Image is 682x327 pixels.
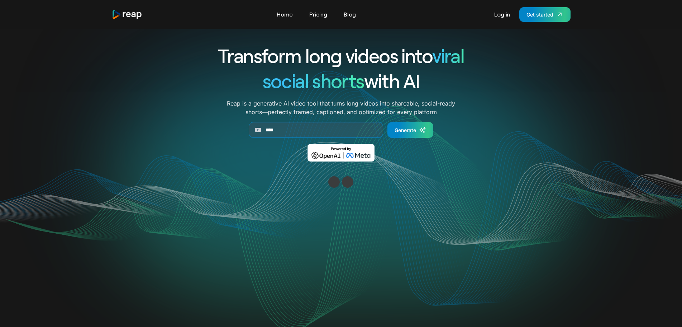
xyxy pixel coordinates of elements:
form: Generate Form [192,122,490,138]
h1: with AI [192,68,490,93]
div: Generate [395,126,416,134]
span: social shorts [263,69,364,92]
p: Reap is a generative AI video tool that turns long videos into shareable, social-ready shorts—per... [227,99,455,116]
a: Home [273,9,296,20]
a: Log in [491,9,514,20]
div: Get started [526,11,553,18]
a: Pricing [306,9,331,20]
img: reap logo [112,10,143,19]
img: Powered by OpenAI & Meta [307,144,375,162]
a: Blog [340,9,359,20]
span: viral [432,44,464,67]
h1: Transform long videos into [192,43,490,68]
a: Get started [519,7,571,22]
a: home [112,10,143,19]
video: Your browser does not support the video tag. [197,172,485,317]
a: Generate [387,122,433,138]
